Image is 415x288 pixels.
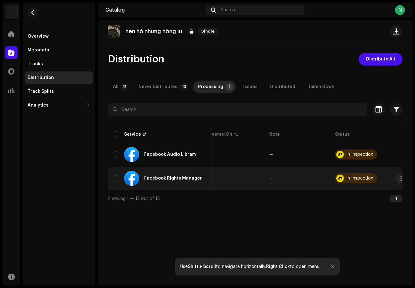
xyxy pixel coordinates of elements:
strong: Shift + Scroll [188,264,216,269]
div: N [395,5,405,15]
div: Analytics [28,103,49,108]
div: Facebook Audio Library [144,152,197,157]
div: Never Distributed [139,81,178,93]
div: Distribution [28,75,54,80]
div: Use to navigate horizontally, to open menu. [180,264,320,269]
p: hẹn hò nhưng hông iu [125,28,182,35]
div: Issues [243,81,258,93]
div: 1 [390,195,402,202]
span: Distribution [108,53,164,65]
div: Catalog [105,8,203,13]
span: Search [221,8,235,13]
span: Showing 1 — 15 out of 15 [108,196,160,201]
div: Facebook Rights Manager [144,176,202,181]
re-m-nav-item: Track Splits [25,85,93,98]
div: All [113,81,118,93]
re-a-table-badge: — [269,152,273,157]
span: Single [197,28,218,35]
strong: Right Click [266,264,290,269]
button: Distribute All [359,53,402,65]
input: Search [108,103,367,116]
div: Delivered On [203,131,232,138]
re-a-table-badge: — [269,176,273,181]
re-m-nav-item: Metadata [25,44,93,56]
re-m-nav-dropdown: Analytics [25,99,93,112]
re-m-nav-item: Overview [25,30,93,43]
re-m-nav-item: Tracks [25,58,93,70]
img: 1ea02fe1-44e9-4a68-940d-f383172fbba7 [108,25,120,38]
div: Overview [28,34,49,39]
p-badge: 13 [180,83,188,91]
div: In Inspection [346,176,373,181]
div: Service [124,131,141,138]
re-m-nav-item: Distribution [25,71,93,84]
div: Track Splits [28,89,54,94]
span: Distribute All [366,53,395,65]
p-badge: 2 [226,83,233,91]
div: Processing [198,81,223,93]
div: Metadata [28,48,49,53]
img: 190830b2-3b53-4b0d-992c-d3620458de1d [5,5,18,18]
div: Taken Down [308,81,334,93]
p-badge: 15 [121,83,129,91]
div: Distributed [270,81,295,93]
div: Tracks [28,61,43,66]
div: In Inspection [346,152,373,157]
